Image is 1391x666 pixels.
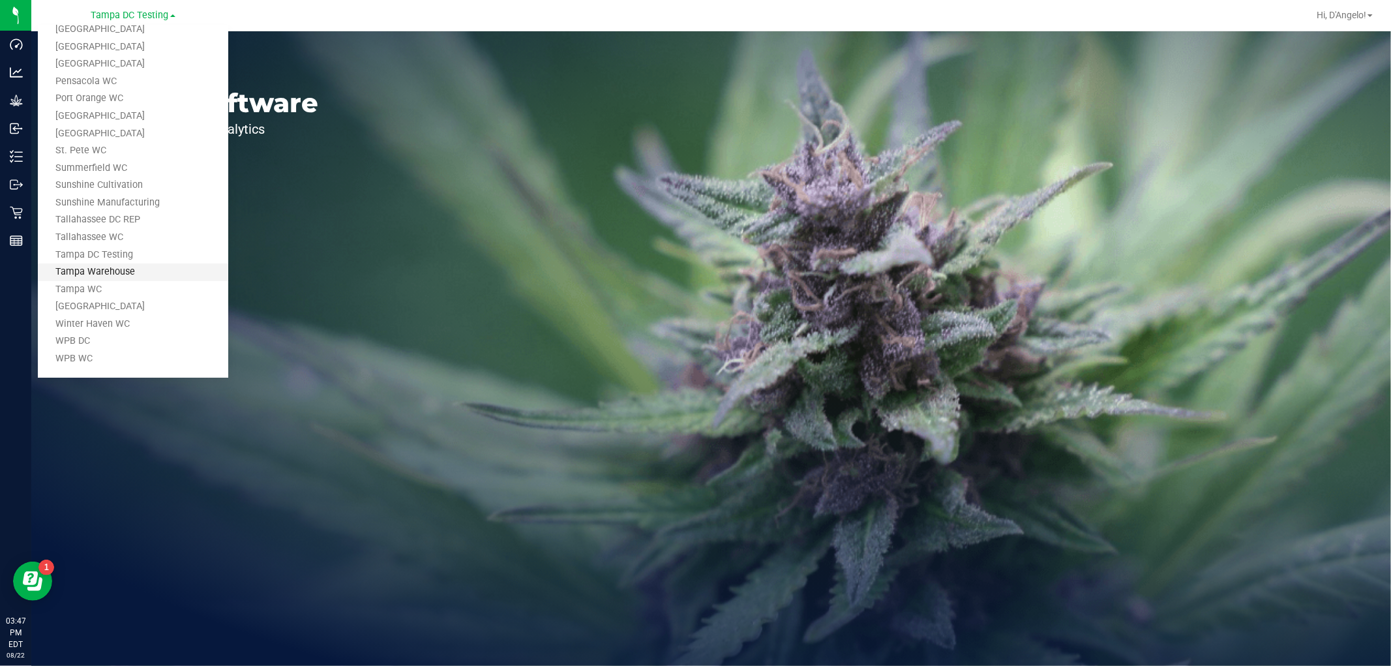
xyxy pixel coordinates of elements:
a: WPB DC [38,333,228,350]
a: [GEOGRAPHIC_DATA] [38,55,228,73]
inline-svg: Inventory [10,150,23,163]
a: Tallahassee WC [38,229,228,247]
a: [GEOGRAPHIC_DATA] [38,21,228,38]
a: Winter Haven WC [38,316,228,333]
p: 08/22 [6,650,25,660]
iframe: Resource center unread badge [38,560,54,575]
inline-svg: Analytics [10,66,23,79]
a: Pensacola WC [38,73,228,91]
inline-svg: Retail [10,206,23,219]
a: Tampa WC [38,281,228,299]
a: St. Pete WC [38,142,228,160]
inline-svg: Grow [10,94,23,107]
a: [GEOGRAPHIC_DATA] [38,298,228,316]
a: Port Orange WC [38,90,228,108]
a: Tampa DC Testing [38,247,228,264]
a: Summerfield WC [38,160,228,177]
a: Tallahassee DC REP [38,211,228,229]
p: 03:47 PM EDT [6,615,25,650]
a: [GEOGRAPHIC_DATA] [38,108,228,125]
a: [GEOGRAPHIC_DATA] [38,125,228,143]
a: Sunshine Manufacturing [38,194,228,212]
span: Hi, D'Angelo! [1317,10,1366,20]
a: Tampa Warehouse [38,264,228,281]
inline-svg: Reports [10,234,23,247]
a: Sunshine Cultivation [38,177,228,194]
iframe: Resource center [13,562,52,601]
inline-svg: Dashboard [10,38,23,51]
a: [GEOGRAPHIC_DATA] [38,38,228,56]
inline-svg: Inbound [10,122,23,135]
inline-svg: Outbound [10,178,23,191]
a: WPB WC [38,350,228,368]
span: Tampa DC Testing [91,10,169,21]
